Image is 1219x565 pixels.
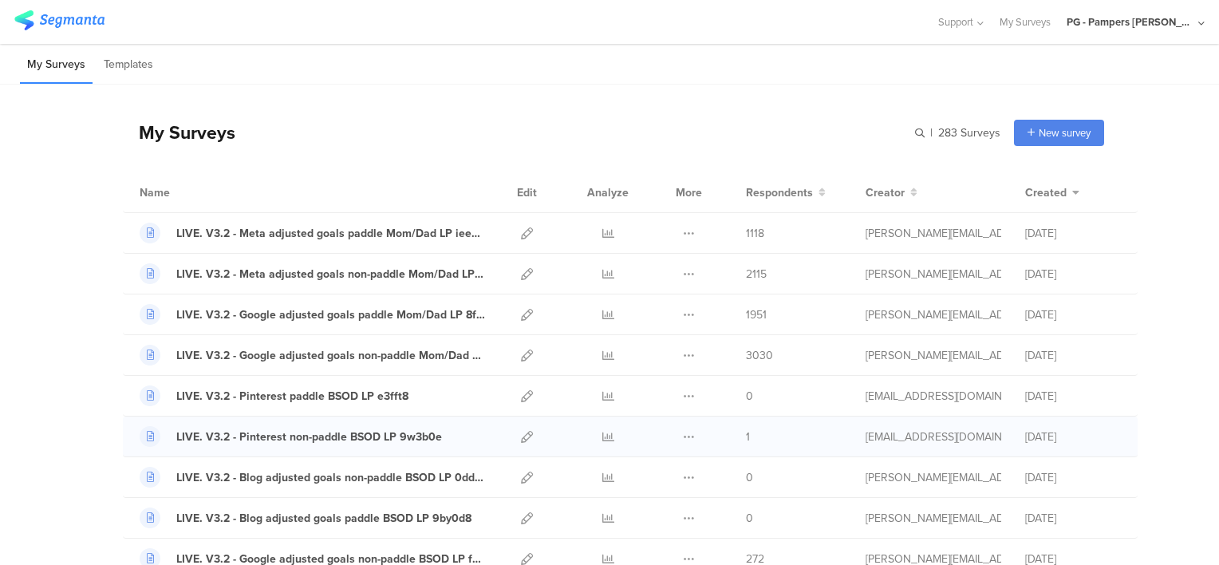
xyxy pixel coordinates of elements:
div: [DATE] [1025,469,1121,486]
span: 1 [746,429,750,445]
div: [DATE] [1025,306,1121,323]
span: 283 Surveys [938,124,1000,141]
span: 0 [746,510,753,527]
div: hougui.yh.1@pg.com [866,429,1001,445]
div: PG - Pampers [PERSON_NAME] [1067,14,1194,30]
button: Created [1025,184,1079,201]
a: LIVE. V3.2 - Google adjusted goals paddle Mom/Dad LP 8fx90a [140,304,486,325]
div: LIVE. V3.2 - Google adjusted goals paddle Mom/Dad LP 8fx90a [176,306,486,323]
div: aguiar.s@pg.com [866,306,1001,323]
span: | [928,124,935,141]
li: Templates [97,46,160,84]
span: 3030 [746,347,773,364]
a: LIVE. V3.2 - Blog adjusted goals non-paddle BSOD LP 0dd60g [140,467,486,488]
span: New survey [1039,125,1091,140]
div: [DATE] [1025,347,1121,364]
div: aguiar.s@pg.com [866,469,1001,486]
div: My Surveys [123,119,235,146]
div: LIVE. V3.2 - Pinterest non-paddle BSOD LP 9w3b0e [176,429,442,445]
div: Name [140,184,235,201]
span: Respondents [746,184,813,201]
span: 0 [746,469,753,486]
div: LIVE. V3.2 - Meta adjusted goals paddle Mom/Dad LP iee78e [176,225,486,242]
a: LIVE. V3.2 - Pinterest paddle BSOD LP e3fft8 [140,385,408,406]
a: LIVE. V3.2 - Blog adjusted goals paddle BSOD LP 9by0d8 [140,508,471,528]
span: Creator [866,184,905,201]
div: aguiar.s@pg.com [866,510,1001,527]
div: LIVE. V3.2 - Google adjusted goals non-paddle Mom/Dad LP 42vc37 [176,347,486,364]
div: More [672,172,706,212]
div: [DATE] [1025,225,1121,242]
span: 2115 [746,266,767,282]
div: Edit [510,172,544,212]
a: LIVE. V3.2 - Pinterest non-paddle BSOD LP 9w3b0e [140,426,442,447]
a: LIVE. V3.2 - Meta adjusted goals paddle Mom/Dad LP iee78e [140,223,486,243]
button: Respondents [746,184,826,201]
div: aguiar.s@pg.com [866,347,1001,364]
div: aguiar.s@pg.com [866,225,1001,242]
div: LIVE. V3.2 - Blog adjusted goals paddle BSOD LP 9by0d8 [176,510,471,527]
button: Creator [866,184,917,201]
div: LIVE. V3.2 - Blog adjusted goals non-paddle BSOD LP 0dd60g [176,469,486,486]
div: [DATE] [1025,266,1121,282]
div: [DATE] [1025,388,1121,405]
span: 1951 [746,306,767,323]
a: LIVE. V3.2 - Meta adjusted goals non-paddle Mom/Dad LP afxe35 [140,263,486,284]
div: aguiar.s@pg.com [866,266,1001,282]
img: segmanta logo [14,10,105,30]
span: Created [1025,184,1067,201]
li: My Surveys [20,46,93,84]
div: [DATE] [1025,429,1121,445]
div: LIVE. V3.2 - Pinterest paddle BSOD LP e3fft8 [176,388,408,405]
span: Support [938,14,973,30]
span: 0 [746,388,753,405]
div: [DATE] [1025,510,1121,527]
div: LIVE. V3.2 - Meta adjusted goals non-paddle Mom/Dad LP afxe35 [176,266,486,282]
a: LIVE. V3.2 - Google adjusted goals non-paddle Mom/Dad LP 42vc37 [140,345,486,365]
div: Analyze [584,172,632,212]
span: 1118 [746,225,764,242]
div: hougui.yh.1@pg.com [866,388,1001,405]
